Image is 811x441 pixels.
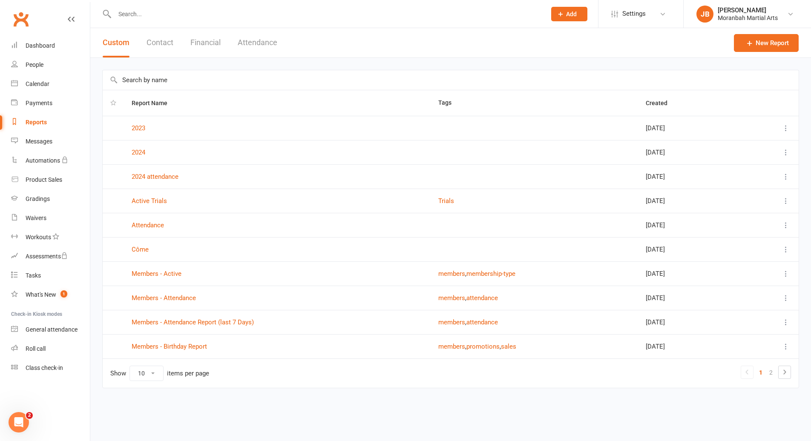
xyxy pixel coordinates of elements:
span: Report Name [132,100,177,106]
button: members [438,317,465,327]
div: Gradings [26,195,50,202]
a: Tasks [11,266,90,285]
button: attendance [466,317,498,327]
a: People [11,55,90,74]
button: Financial [190,28,221,57]
div: What's New [26,291,56,298]
div: Tasks [26,272,41,279]
td: [DATE] [638,261,742,286]
a: Dashboard [11,36,90,55]
button: sales [501,341,516,352]
td: [DATE] [638,286,742,310]
span: Settings [622,4,646,23]
td: [DATE] [638,334,742,358]
button: Contact [147,28,173,57]
div: Messages [26,138,52,145]
a: General attendance kiosk mode [11,320,90,339]
td: [DATE] [638,116,742,140]
a: What's New1 [11,285,90,304]
button: members [438,269,465,279]
a: Reports [11,113,90,132]
div: Class check-in [26,364,63,371]
td: [DATE] [638,140,742,164]
th: Tags [431,90,638,116]
span: , [465,343,466,350]
button: attendance [466,293,498,303]
a: 1 [756,367,766,378]
a: Members - Attendance [132,294,196,302]
div: Reports [26,119,47,126]
button: members [438,341,465,352]
a: Members - Attendance Report (last 7 Days) [132,318,254,326]
a: Assessments [11,247,90,266]
a: Côme [132,246,149,253]
a: 2023 [132,124,145,132]
span: , [500,343,501,350]
button: membership-type [466,269,515,279]
div: items per page [167,370,209,377]
a: Clubworx [10,9,32,30]
a: 2024 [132,149,145,156]
div: Show [110,366,209,381]
button: Attendance [238,28,277,57]
a: 2024 attendance [132,173,178,180]
a: Product Sales [11,170,90,189]
a: Members - Active [132,270,181,278]
iframe: Intercom live chat [9,412,29,432]
span: 1 [60,290,67,298]
div: Calendar [26,80,49,87]
span: Created [646,100,677,106]
a: Workouts [11,228,90,247]
div: JB [696,6,713,23]
button: Add [551,7,587,21]
a: Members - Birthday Report [132,343,207,350]
span: , [465,270,466,278]
div: Product Sales [26,176,62,183]
button: Custom [103,28,129,57]
a: Waivers [11,209,90,228]
a: Active Trials [132,197,167,205]
a: New Report [734,34,799,52]
div: General attendance [26,326,78,333]
div: Assessments [26,253,68,260]
span: , [465,318,466,326]
a: Payments [11,94,90,113]
a: Attendance [132,221,164,229]
div: Automations [26,157,60,164]
a: Calendar [11,74,90,94]
a: Roll call [11,339,90,358]
button: Trials [438,196,454,206]
td: [DATE] [638,237,742,261]
div: [PERSON_NAME] [718,6,778,14]
button: Created [646,98,677,108]
td: [DATE] [638,213,742,237]
td: [DATE] [638,164,742,189]
button: members [438,293,465,303]
span: , [465,294,466,302]
a: 2 [766,367,776,378]
button: promotions [466,341,500,352]
span: 2 [26,412,33,419]
div: Roll call [26,345,46,352]
div: Waivers [26,215,46,221]
div: Dashboard [26,42,55,49]
div: Payments [26,100,52,106]
a: Gradings [11,189,90,209]
div: Workouts [26,234,51,241]
td: [DATE] [638,189,742,213]
input: Search by name [103,70,799,90]
div: People [26,61,43,68]
a: Class kiosk mode [11,358,90,378]
button: Report Name [132,98,177,108]
span: Add [566,11,577,17]
a: Messages [11,132,90,151]
td: [DATE] [638,310,742,334]
input: Search... [112,8,540,20]
div: Moranbah Martial Arts [718,14,778,22]
a: Automations [11,151,90,170]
